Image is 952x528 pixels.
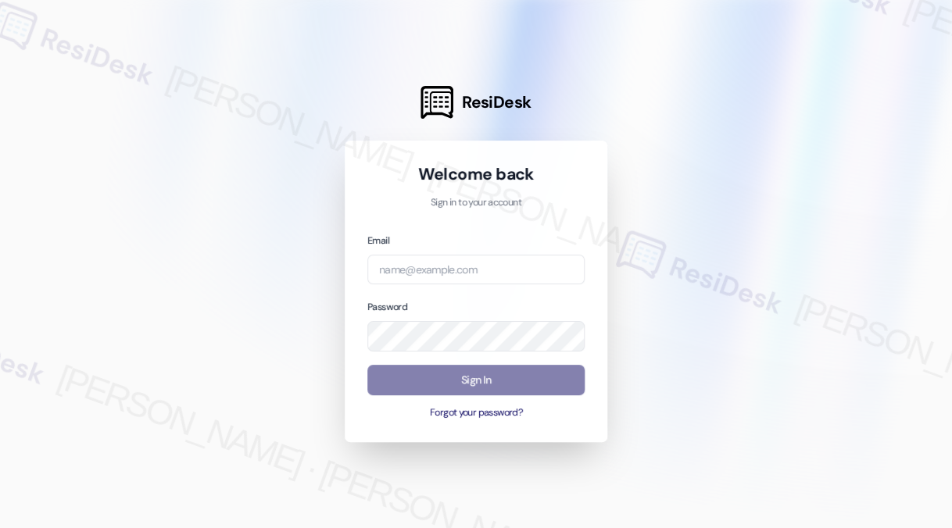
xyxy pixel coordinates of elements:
img: ResiDesk Logo [421,86,453,119]
span: ResiDesk [462,91,531,113]
p: Sign in to your account [367,196,585,210]
input: name@example.com [367,255,585,285]
button: Sign In [367,365,585,395]
label: Email [367,234,389,247]
label: Password [367,301,407,313]
button: Forgot your password? [367,406,585,420]
h1: Welcome back [367,163,585,185]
